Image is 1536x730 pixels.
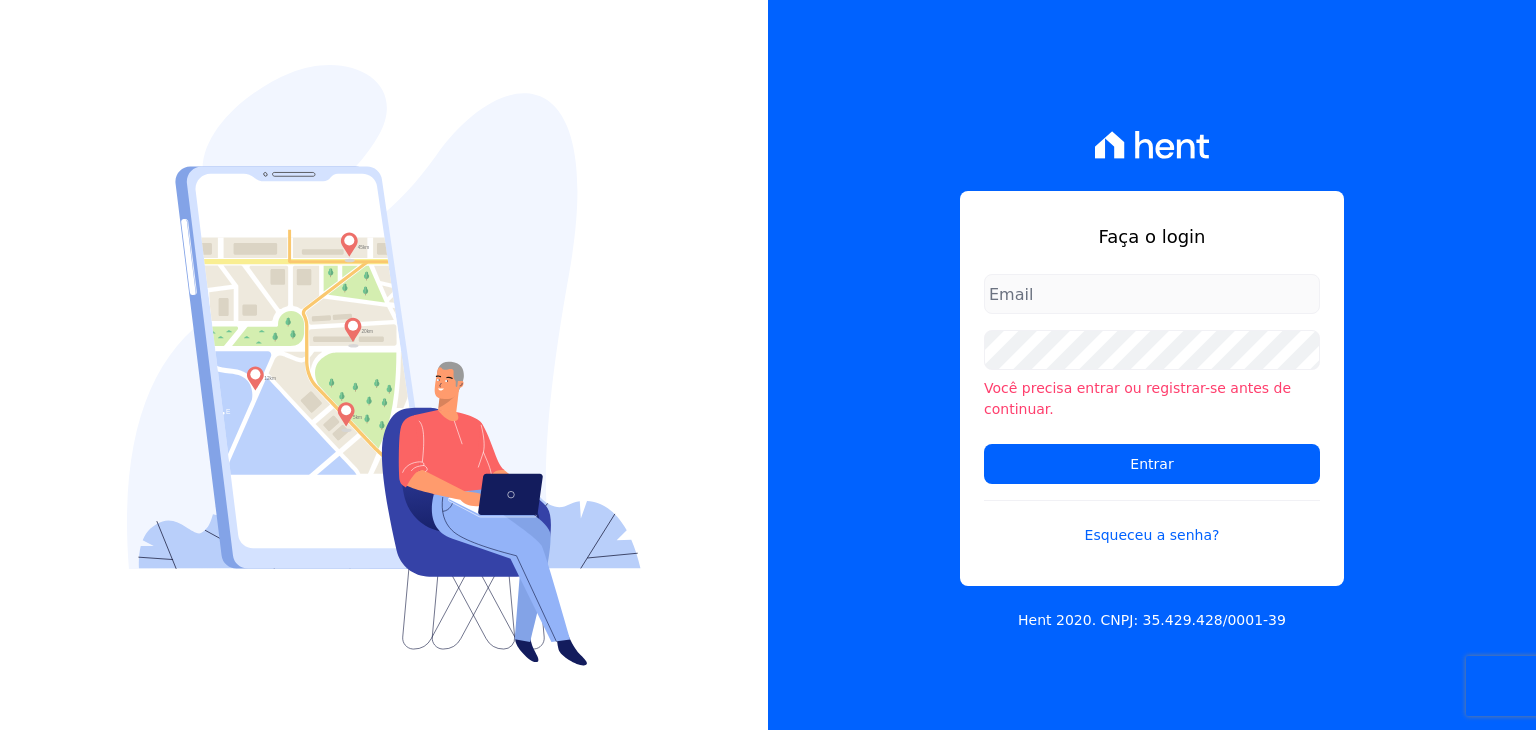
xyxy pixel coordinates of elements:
[984,378,1320,420] li: Você precisa entrar ou registrar-se antes de continuar.
[1018,610,1286,631] p: Hent 2020. CNPJ: 35.429.428/0001-39
[984,500,1320,546] a: Esqueceu a senha?
[984,274,1320,314] input: Email
[984,444,1320,484] input: Entrar
[984,223,1320,250] h1: Faça o login
[127,65,641,666] img: Login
